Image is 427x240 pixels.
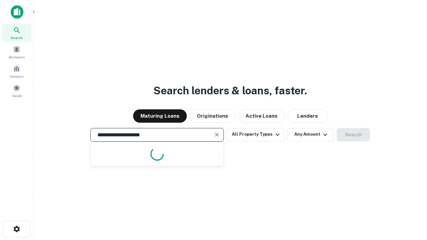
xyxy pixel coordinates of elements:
[2,62,31,80] a: Contacts
[212,130,222,139] button: Clear
[153,83,307,99] h3: Search lenders & loans, faster.
[11,5,23,19] img: capitalize-icon.png
[287,128,334,141] button: Any Amount
[2,24,31,42] a: Search
[10,74,23,79] span: Contacts
[133,109,187,123] button: Maturing Loans
[189,109,236,123] button: Originations
[9,54,25,60] span: Borrowers
[11,35,23,40] span: Search
[288,109,328,123] button: Lenders
[227,128,285,141] button: All Property Types
[238,109,285,123] button: Active Loans
[2,43,31,61] a: Borrowers
[12,93,22,98] span: Saved
[2,82,31,100] a: Saved
[394,187,427,219] iframe: Chat Widget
